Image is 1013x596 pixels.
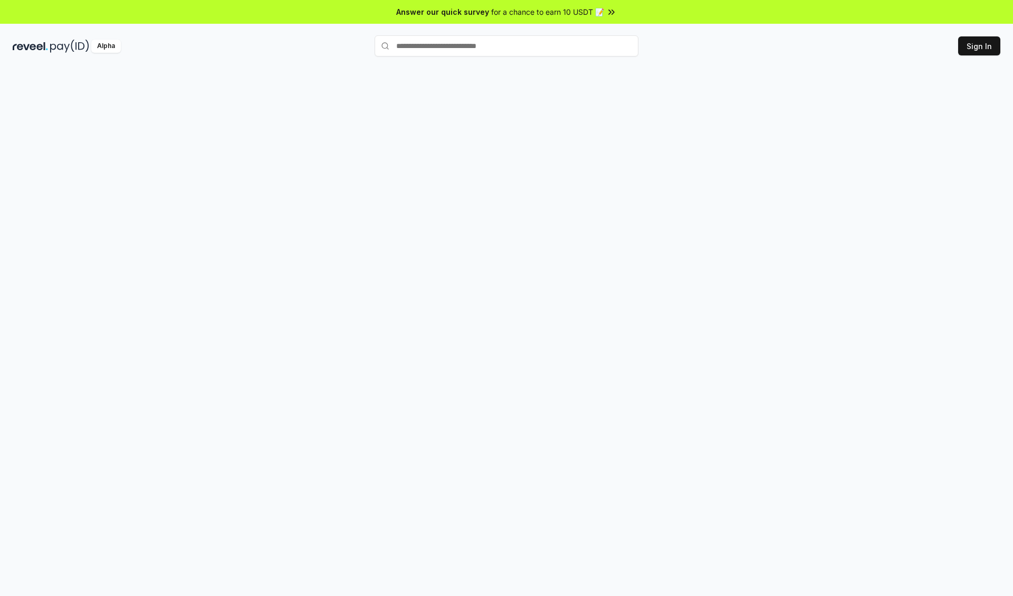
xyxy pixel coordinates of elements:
img: reveel_dark [13,40,48,53]
span: Answer our quick survey [396,6,489,17]
span: for a chance to earn 10 USDT 📝 [491,6,604,17]
button: Sign In [958,36,1000,55]
img: pay_id [50,40,89,53]
div: Alpha [91,40,121,53]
